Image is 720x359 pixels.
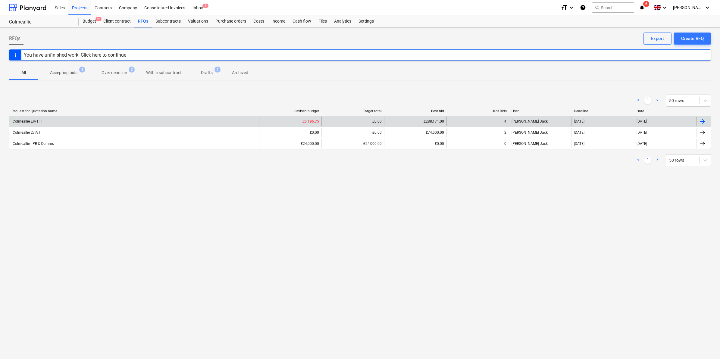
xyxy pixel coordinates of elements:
[509,117,571,126] div: [PERSON_NAME] Jack
[509,128,571,137] div: [PERSON_NAME] Jack
[50,70,77,76] p: Accepting bids
[102,70,127,76] p: Over deadline
[574,119,584,123] div: [DATE]
[321,117,384,126] div: £0.00
[512,109,569,113] div: User
[24,52,126,58] div: You have unfinished work. Click here to continue
[315,15,330,27] a: Files
[384,117,446,126] div: £288,171.00
[12,130,44,135] div: Colmeallie LVIA ITT
[134,15,152,27] a: RFQs
[634,157,642,164] a: Previous page
[250,15,268,27] a: Costs
[146,70,182,76] p: With a subcontract
[289,15,315,27] a: Cash flow
[129,67,135,73] span: 2
[634,97,642,104] a: Previous page
[261,109,319,113] div: Revised budget
[12,142,54,146] div: Colmeallie | PR & Comms
[384,139,446,148] div: £0.00
[387,109,444,113] div: Best bid
[11,109,257,113] div: Request for Quotation name
[504,119,506,123] div: 4
[152,15,184,27] a: Subcontracts
[574,130,584,135] div: [DATE]
[384,128,446,137] div: £74,500.00
[643,33,671,45] button: Export
[202,4,208,8] span: 1
[690,330,720,359] iframe: Chat Widget
[9,19,72,25] div: Colmeallie
[201,70,213,76] p: Drafts
[259,139,321,148] div: £24,000.00
[644,157,651,164] a: Page 1 is your current page
[232,70,248,76] p: Archived
[9,35,20,42] span: RFQs
[637,109,694,113] div: Date
[184,15,212,27] a: Valuations
[637,142,647,146] div: [DATE]
[214,67,221,73] span: 1
[79,15,100,27] a: Budget9+
[654,157,661,164] a: Next page
[95,17,102,21] span: 9+
[259,128,321,137] div: £0.00
[651,35,664,42] div: Export
[449,109,506,113] div: # of Bids
[654,97,661,104] a: Next page
[100,15,134,27] a: Client contract
[637,119,647,123] div: [DATE]
[355,15,377,27] a: Settings
[504,130,506,135] div: 2
[504,142,506,146] div: 0
[637,130,647,135] div: [DATE]
[12,119,42,123] div: Colmeallie EIA ITT
[321,128,384,137] div: £0.00
[330,15,355,27] a: Analytics
[79,67,85,73] span: 1
[268,15,289,27] a: Income
[674,33,711,45] button: Create RFQ
[16,70,31,76] p: All
[321,139,384,148] div: £24,000.00
[324,109,381,113] div: Target total
[574,109,631,113] div: Deadline
[212,15,250,27] a: Purchase orders
[574,142,584,146] div: [DATE]
[302,119,319,123] b: £5,196.75
[681,35,704,42] div: Create RFQ
[509,139,571,148] div: [PERSON_NAME] Jack
[79,15,100,27] div: Budget
[644,97,651,104] a: Page 1 is your current page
